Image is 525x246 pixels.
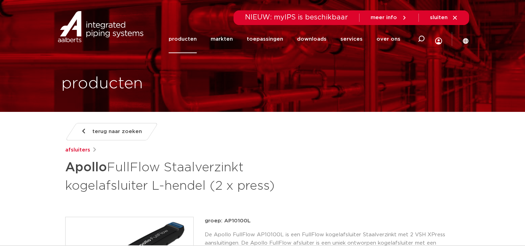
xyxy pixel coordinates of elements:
[65,123,158,140] a: terug naar zoeken
[65,161,107,174] strong: Apollo
[205,217,460,225] p: groep: AP10100L
[297,25,327,53] a: downloads
[65,146,90,154] a: afsluiters
[211,25,233,53] a: markten
[371,15,407,21] a: meer info
[376,25,400,53] a: over ons
[169,25,400,53] nav: Menu
[430,15,458,21] a: sluiten
[245,14,348,21] span: NIEUW: myIPS is beschikbaar
[340,25,363,53] a: services
[169,25,197,53] a: producten
[247,25,283,53] a: toepassingen
[61,73,143,95] h1: producten
[92,126,142,137] span: terug naar zoeken
[430,15,448,20] span: sluiten
[371,15,397,20] span: meer info
[65,157,326,195] h1: FullFlow Staalverzinkt kogelafsluiter L-hendel (2 x press)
